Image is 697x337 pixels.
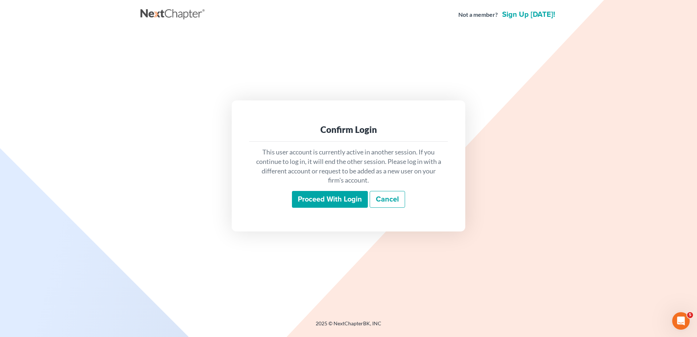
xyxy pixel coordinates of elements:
[255,124,442,135] div: Confirm Login
[458,11,498,19] strong: Not a member?
[292,191,368,208] input: Proceed with login
[255,148,442,185] p: This user account is currently active in another session. If you continue to log in, it will end ...
[370,191,405,208] a: Cancel
[687,312,693,318] span: 5
[672,312,690,330] iframe: Intercom live chat
[501,11,557,18] a: Sign up [DATE]!
[140,320,557,333] div: 2025 © NextChapterBK, INC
